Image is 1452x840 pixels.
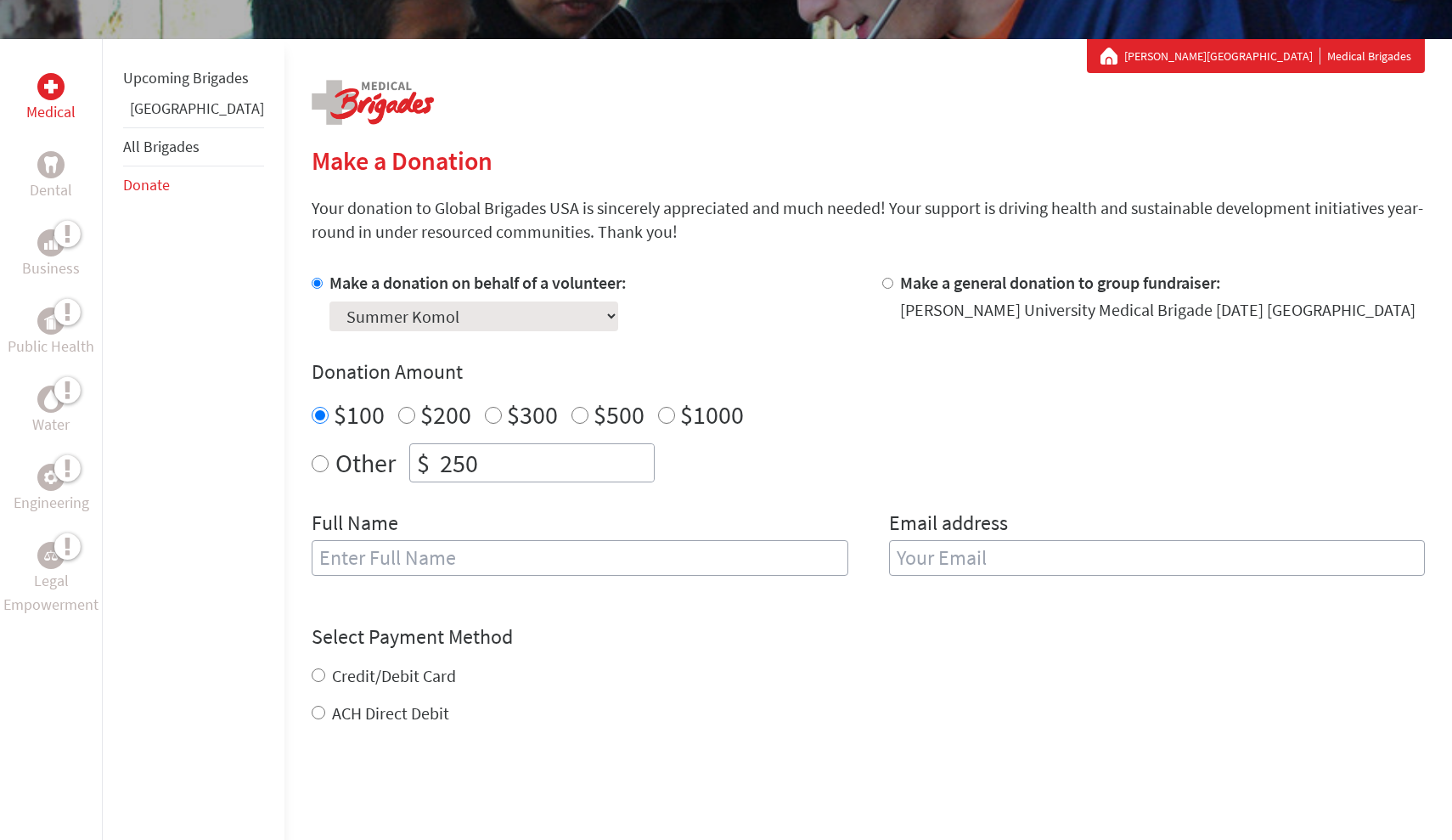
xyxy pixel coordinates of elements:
div: Medical [37,73,65,100]
a: [PERSON_NAME][GEOGRAPHIC_DATA] [1124,48,1320,65]
p: Dental [30,178,72,202]
li: Panama [123,97,264,127]
a: Donate [123,175,170,194]
li: Upcoming Brigades [123,59,264,97]
label: Make a donation on behalf of a volunteer: [329,272,627,293]
h2: Make a Donation [312,145,1425,176]
img: logo-medical.png [312,80,434,125]
h4: Donation Amount [312,358,1425,386]
img: Public Health [44,313,58,330]
a: Public HealthPublic Health [8,307,94,358]
label: ACH Direct Debit [332,702,449,724]
img: Dental [44,156,58,172]
label: $300 [507,398,558,431]
input: Enter Full Name [312,540,848,576]
p: Legal Empowerment [3,569,98,617]
p: Medical [26,100,76,124]
p: Water [32,413,70,437]
label: Email address [889,510,1008,540]
img: Water [44,389,58,409]
p: Business [22,257,80,280]
img: Business [44,236,58,250]
a: Upcoming Brigades [123,68,249,87]
div: $ [410,444,436,482]
li: All Brigades [123,127,264,166]
a: MedicalMedical [26,73,76,124]
a: All Brigades [123,137,200,156]
div: Dental [37,151,65,178]
p: Public Health [8,335,94,358]
div: Engineering [37,464,65,491]
a: DentalDental [30,151,72,202]
a: Legal EmpowermentLegal Empowerment [3,542,98,617]
a: EngineeringEngineering [14,464,89,515]
input: Enter Amount [436,444,654,482]
label: Full Name [312,510,398,540]
label: Other [335,443,396,482]
div: Business [37,229,65,257]
li: Donate [123,166,264,204]
div: Medical Brigades [1100,48,1411,65]
a: WaterWater [32,386,70,437]
label: Credit/Debit Card [332,665,456,686]
div: [PERSON_NAME] University Medical Brigade [DATE] [GEOGRAPHIC_DATA] [900,298,1415,322]
label: $100 [334,398,385,431]
iframe: reCAPTCHA [312,759,570,826]
h4: Select Payment Method [312,623,1425,651]
input: Your Email [889,540,1426,576]
a: [GEOGRAPHIC_DATA] [130,99,264,118]
img: Legal Empowerment [44,550,58,561]
div: Public Health [37,307,65,335]
label: Make a general donation to group fundraiser: [900,272,1221,293]
div: Legal Empowerment [37,542,65,569]
div: Water [37,386,65,413]
label: $1000 [680,398,744,431]
p: Engineering [14,491,89,515]
label: $200 [420,398,471,431]
a: BusinessBusiness [22,229,80,280]
p: Your donation to Global Brigades USA is sincerely appreciated and much needed! Your support is dr... [312,196,1425,244]
label: $500 [594,398,644,431]
img: Engineering [44,471,58,484]
img: Medical [44,80,58,93]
